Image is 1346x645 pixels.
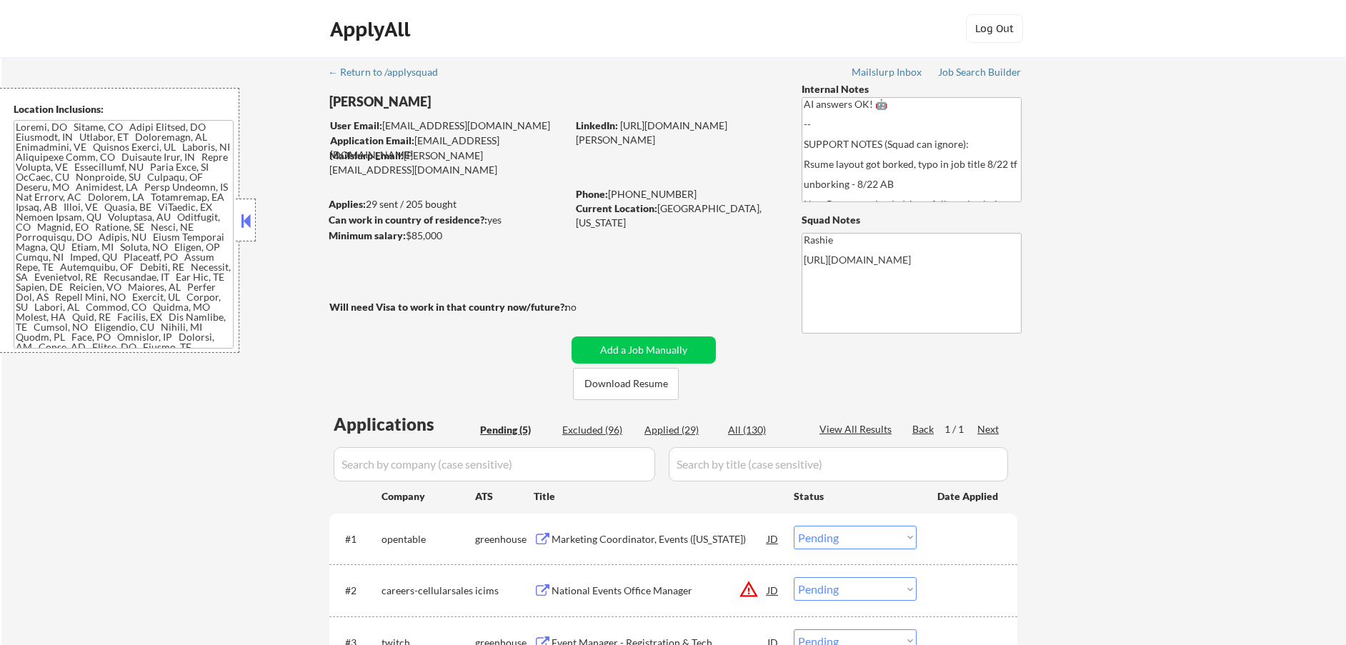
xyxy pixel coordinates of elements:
[576,201,778,229] div: [GEOGRAPHIC_DATA], [US_STATE]
[576,202,657,214] strong: Current Location:
[329,229,567,243] div: $85,000
[382,489,475,504] div: Company
[728,423,799,437] div: All (130)
[938,66,1022,81] a: Job Search Builder
[382,584,475,598] div: careers-cellularsales
[329,149,567,176] div: [PERSON_NAME][EMAIL_ADDRESS][DOMAIN_NAME]
[977,422,1000,436] div: Next
[475,584,534,598] div: icims
[334,447,655,481] input: Search by company (case sensitive)
[766,577,780,603] div: JD
[802,213,1022,227] div: Squad Notes
[766,526,780,551] div: JD
[329,229,406,241] strong: Minimum salary:
[576,119,727,146] a: [URL][DOMAIN_NAME][PERSON_NAME]
[328,66,452,81] a: ← Return to /applysquad
[330,17,414,41] div: ApplyAll
[334,416,475,433] div: Applications
[328,67,452,77] div: ← Return to /applysquad
[912,422,935,436] div: Back
[819,422,896,436] div: View All Results
[576,187,778,201] div: [PHONE_NUMBER]
[852,66,923,81] a: Mailslurp Inbox
[552,584,767,598] div: National Events Office Manager
[576,119,618,131] strong: LinkedIn:
[345,584,370,598] div: #2
[573,368,679,400] button: Download Resume
[329,149,404,161] strong: Mailslurp Email:
[552,532,767,546] div: Marketing Coordinator, Events ([US_STATE])
[329,214,487,226] strong: Can work in country of residence?:
[330,134,567,161] div: [EMAIL_ADDRESS][DOMAIN_NAME]
[966,14,1023,43] button: Log Out
[572,336,716,364] button: Add a Job Manually
[475,489,534,504] div: ATS
[329,197,567,211] div: 29 sent / 205 bought
[938,67,1022,77] div: Job Search Builder
[329,301,567,313] strong: Will need Visa to work in that country now/future?:
[329,198,366,210] strong: Applies:
[802,82,1022,96] div: Internal Notes
[330,134,414,146] strong: Application Email:
[739,579,759,599] button: warning_amber
[794,483,917,509] div: Status
[644,423,716,437] div: Applied (29)
[534,489,780,504] div: Title
[562,423,634,437] div: Excluded (96)
[852,67,923,77] div: Mailslurp Inbox
[329,213,562,227] div: yes
[382,532,475,546] div: opentable
[944,422,977,436] div: 1 / 1
[480,423,552,437] div: Pending (5)
[14,102,234,116] div: Location Inclusions:
[576,188,608,200] strong: Phone:
[329,93,623,111] div: [PERSON_NAME]
[937,489,1000,504] div: Date Applied
[330,119,567,133] div: [EMAIL_ADDRESS][DOMAIN_NAME]
[565,300,606,314] div: no
[669,447,1008,481] input: Search by title (case sensitive)
[345,532,370,546] div: #1
[330,119,382,131] strong: User Email:
[475,532,534,546] div: greenhouse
